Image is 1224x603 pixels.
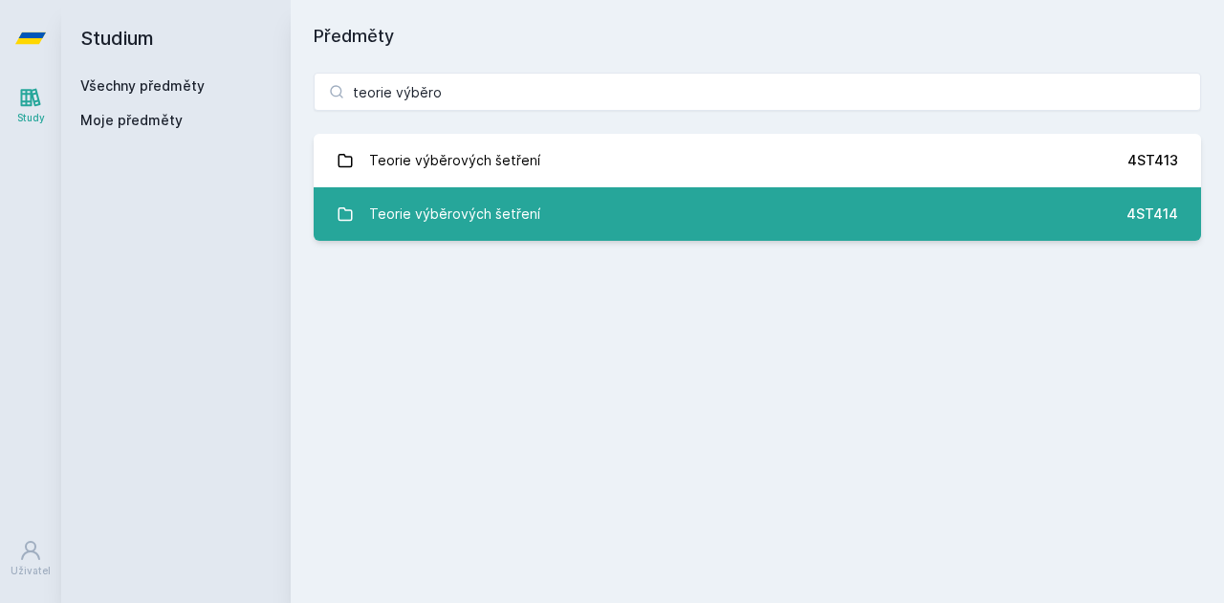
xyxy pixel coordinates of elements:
[369,141,540,180] div: Teorie výběrových šetření
[80,77,205,94] a: Všechny předměty
[80,111,183,130] span: Moje předměty
[314,134,1201,187] a: Teorie výběrových šetření 4ST413
[4,529,57,588] a: Uživatel
[314,73,1201,111] input: Název nebo ident předmětu…
[11,564,51,578] div: Uživatel
[4,76,57,135] a: Study
[17,111,45,125] div: Study
[314,23,1201,50] h1: Předměty
[369,195,540,233] div: Teorie výběrových šetření
[314,187,1201,241] a: Teorie výběrových šetření 4ST414
[1127,151,1178,170] div: 4ST413
[1126,205,1178,224] div: 4ST414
